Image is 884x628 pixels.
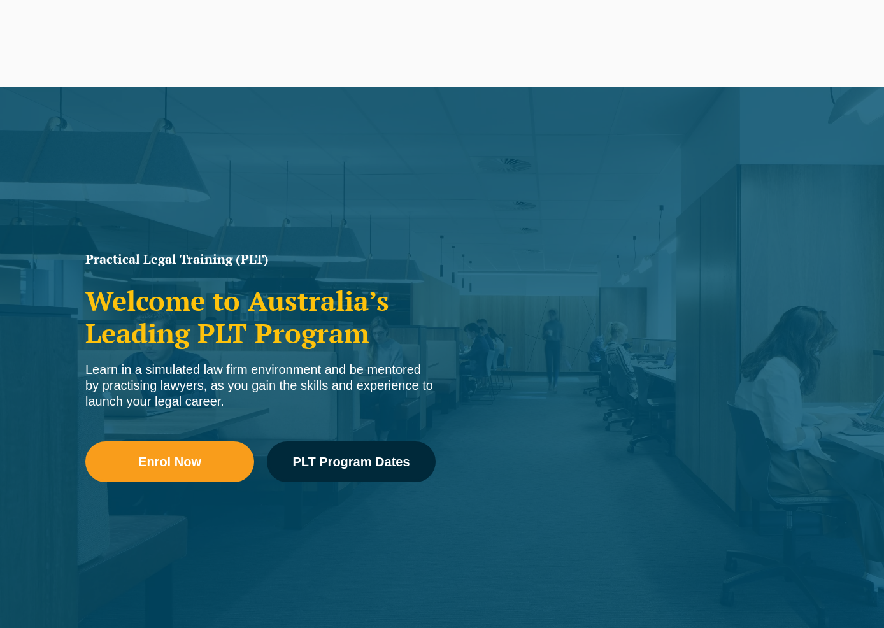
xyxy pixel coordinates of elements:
[85,253,436,266] h1: Practical Legal Training (PLT)
[292,455,410,468] span: PLT Program Dates
[138,455,201,468] span: Enrol Now
[85,362,436,410] div: Learn in a simulated law firm environment and be mentored by practising lawyers, as you gain the ...
[267,441,436,482] a: PLT Program Dates
[85,285,436,349] h2: Welcome to Australia’s Leading PLT Program
[85,441,254,482] a: Enrol Now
